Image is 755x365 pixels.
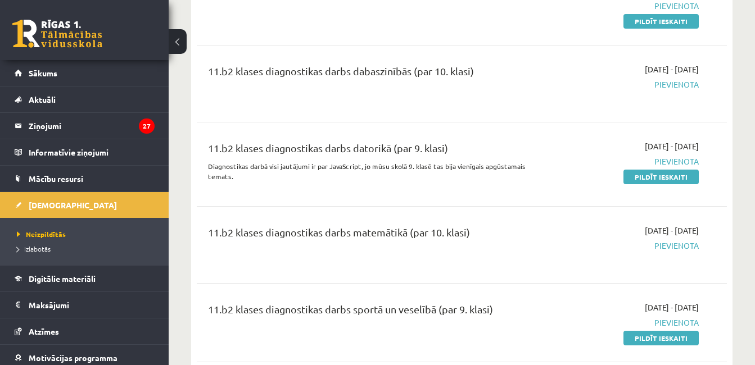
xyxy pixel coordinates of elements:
a: Neizpildītās [17,229,157,239]
span: Izlabotās [17,244,51,253]
a: Ziņojumi27 [15,113,155,139]
span: Pievienota [546,240,699,252]
span: Sākums [29,68,57,78]
span: Aktuāli [29,94,56,104]
a: Digitālie materiāli [15,266,155,291]
a: Atzīmes [15,318,155,344]
span: [DATE] - [DATE] [645,63,699,75]
div: 11.b2 klases diagnostikas darbs sportā un veselībā (par 9. klasi) [208,302,530,322]
legend: Informatīvie ziņojumi [29,139,155,165]
a: Maksājumi [15,292,155,318]
a: Pildīt ieskaiti [623,14,699,29]
span: [DATE] - [DATE] [645,140,699,152]
a: Pildīt ieskaiti [623,331,699,345]
i: 27 [139,118,155,134]
span: [DATE] - [DATE] [645,225,699,236]
div: 11.b2 klases diagnostikas darbs datorikā (par 9. klasi) [208,140,530,161]
div: 11.b2 klases diagnostikas darbs dabaszinībās (par 10. klasi) [208,63,530,84]
a: Mācību resursi [15,166,155,191]
a: Informatīvie ziņojumi [15,139,155,165]
span: Motivācijas programma [29,353,117,363]
span: Mācību resursi [29,174,83,184]
div: 11.b2 klases diagnostikas darbs matemātikā (par 10. klasi) [208,225,530,245]
p: Diagnostikas darbā visi jautājumi ir par JavaScript, jo mūsu skolā 9. klasē tas bija vienīgais ap... [208,161,530,181]
span: [DEMOGRAPHIC_DATA] [29,200,117,210]
span: Atzīmes [29,326,59,336]
a: Izlabotās [17,244,157,254]
a: Aktuāli [15,86,155,112]
legend: Ziņojumi [29,113,155,139]
span: [DATE] - [DATE] [645,302,699,313]
span: Digitālie materiāli [29,273,96,284]
a: Pildīt ieskaiti [623,170,699,184]
legend: Maksājumi [29,292,155,318]
a: [DEMOGRAPHIC_DATA] [15,192,155,218]
span: Pievienota [546,156,699,167]
span: Pievienota [546,317,699,328]
span: Neizpildītās [17,230,66,239]
span: Pievienota [546,79,699,90]
a: Sākums [15,60,155,86]
a: Rīgas 1. Tālmācības vidusskola [12,20,102,48]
